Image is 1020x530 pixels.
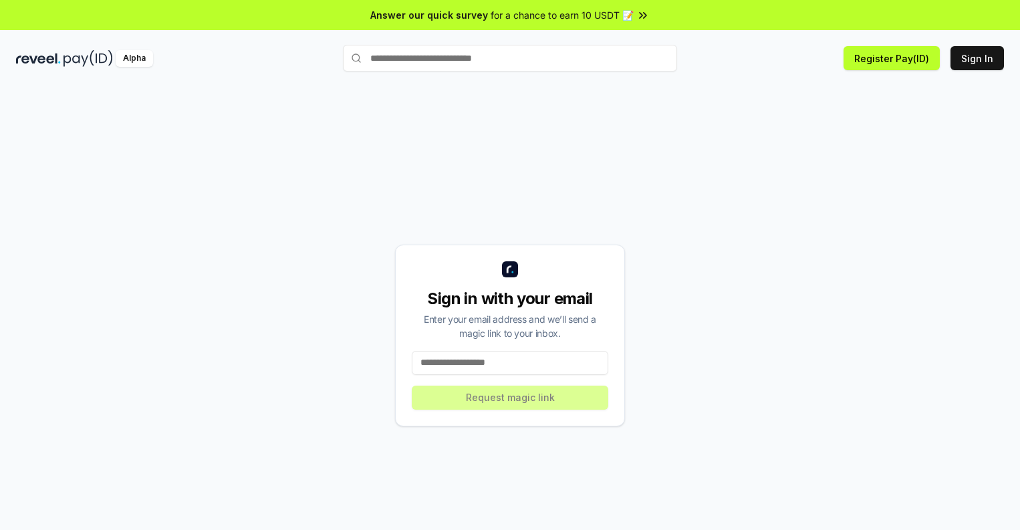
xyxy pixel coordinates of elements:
div: Enter your email address and we’ll send a magic link to your inbox. [412,312,608,340]
button: Register Pay(ID) [844,46,940,70]
img: reveel_dark [16,50,61,67]
img: pay_id [63,50,113,67]
img: logo_small [502,261,518,277]
span: Answer our quick survey [370,8,488,22]
div: Sign in with your email [412,288,608,309]
div: Alpha [116,50,153,67]
span: for a chance to earn 10 USDT 📝 [491,8,634,22]
button: Sign In [950,46,1004,70]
